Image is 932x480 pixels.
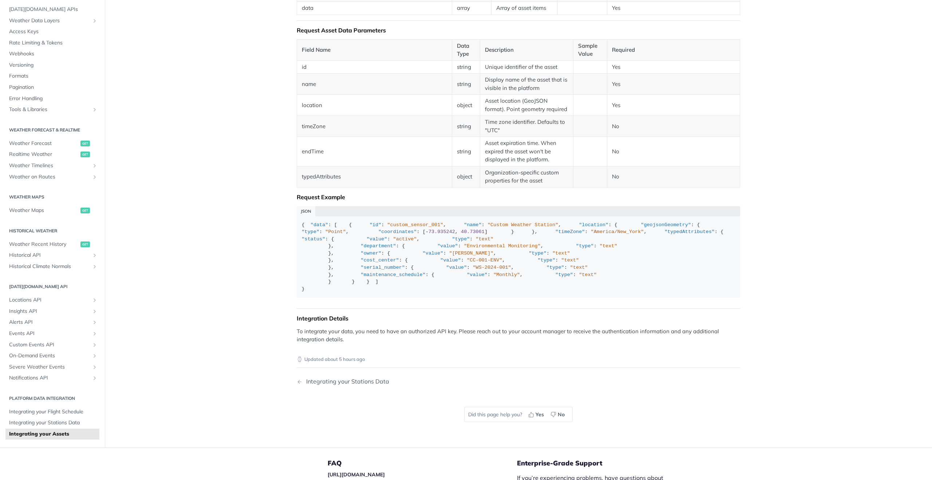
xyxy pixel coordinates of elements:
[591,229,644,235] span: "America/New_York"
[9,430,98,438] span: Integrating your Assets
[476,236,494,242] span: "text"
[449,251,494,256] span: "[PERSON_NAME]"
[426,229,429,235] span: -
[5,194,99,201] h2: Weather Maps
[440,257,461,263] span: "value"
[5,38,99,48] a: Rate Limiting & Tokens
[5,418,99,429] a: Integrating your Stations Data
[480,60,573,74] td: Unique identifier of the asset
[437,243,458,249] span: "value"
[9,95,98,102] span: Error Handling
[9,308,90,315] span: Insights API
[517,459,687,468] h5: Enterprise-Grade Support
[457,42,469,58] strong: Data Type
[92,331,98,337] button: Show subpages for Events API
[548,409,569,420] button: No
[552,251,570,256] span: "text"
[92,298,98,303] button: Show subpages for Locations API
[607,74,740,95] td: Yes
[92,375,98,381] button: Show subpages for Notifications API
[5,351,99,362] a: On-Demand EventsShow subpages for On-Demand Events
[9,353,90,360] span: On-Demand Events
[480,95,573,116] td: Asset location (GeoJSON format). Point geometry required
[297,95,452,116] td: location
[5,362,99,373] a: Severe Weather EventsShow subpages for Severe Weather Events
[5,82,99,93] a: Pagination
[9,84,98,91] span: Pagination
[297,166,452,187] td: typedAttributes
[578,42,597,58] strong: Sample Value
[9,341,90,349] span: Custom Events API
[9,241,79,248] span: Weather Recent History
[423,251,443,256] span: "value"
[393,236,417,242] span: "active"
[452,116,480,137] td: string
[9,140,79,147] span: Weather Forecast
[491,2,557,15] td: Array of asset items
[464,243,541,249] span: "Environmental Monitoring"
[92,308,98,314] button: Show subpages for Insights API
[9,330,90,337] span: Events API
[558,411,565,418] span: No
[480,166,573,187] td: Organization-specific custom properties for the asset
[570,265,588,270] span: "text"
[9,263,90,270] span: Historical Climate Normals
[9,73,98,80] span: Formats
[538,257,556,263] span: "type"
[5,395,99,402] h2: Platform DATA integration
[452,236,470,242] span: "type"
[92,107,98,113] button: Show subpages for Tools & Libraries
[452,2,491,15] td: array
[325,229,346,235] span: "Point"
[607,137,740,166] td: No
[487,222,558,228] span: "Custom Weather Station"
[297,327,740,344] p: To integrate your data, you need to have an authorized API key. Please reach out to your account ...
[297,27,740,34] div: Request Asset Data Parameters
[5,406,99,417] a: Integrating your Flight Schedule
[9,28,98,36] span: Access Keys
[9,62,98,69] span: Versioning
[297,116,452,137] td: timeZone
[473,265,511,270] span: "WS-2024-001"
[80,141,90,146] span: get
[536,411,544,418] span: Yes
[5,261,99,272] a: Historical Climate NormalsShow subpages for Historical Climate Normals
[92,342,98,348] button: Show subpages for Custom Events API
[92,163,98,169] button: Show subpages for Weather Timelines
[579,222,608,228] span: "location"
[297,74,452,95] td: name
[302,46,331,53] strong: Field Name
[9,297,90,304] span: Locations API
[5,127,99,133] h2: Weather Forecast & realtime
[607,116,740,137] td: No
[452,95,480,116] td: object
[387,222,443,228] span: "custom_sensor_001"
[452,60,480,74] td: string
[452,137,480,166] td: string
[5,284,99,290] h2: [DATE][DOMAIN_NAME] API
[480,137,573,166] td: Asset expiration time. When expired the asset won't be displayed in the platform.
[452,74,480,95] td: string
[367,236,387,242] span: "value"
[546,265,564,270] span: "type"
[80,152,90,158] span: get
[9,375,90,382] span: Notifications API
[561,257,579,263] span: "text"
[9,151,79,158] span: Realtime Weather
[607,60,740,74] td: Yes
[5,4,99,15] a: [DATE][DOMAIN_NAME] APIs
[5,228,99,234] h2: Historical Weather
[92,174,98,180] button: Show subpages for Weather on Routes
[467,272,487,278] span: "value"
[555,272,573,278] span: "type"
[302,221,735,293] div: { : [ { : , : , : { : { : , : [ , ] } }, : , : { : { : , : }, : { : , : }, : { : , : }, : { : , :...
[607,166,740,187] td: No
[579,272,597,278] span: "text"
[5,160,99,171] a: Weather TimelinesShow subpages for Weather Timelines
[9,39,98,47] span: Rate Limiting & Tokens
[664,229,715,235] span: "typedAttributes"
[92,18,98,24] button: Show subpages for Weather Data Layers
[9,252,90,259] span: Historical API
[607,2,740,15] td: Yes
[328,471,385,478] a: [URL][DOMAIN_NAME]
